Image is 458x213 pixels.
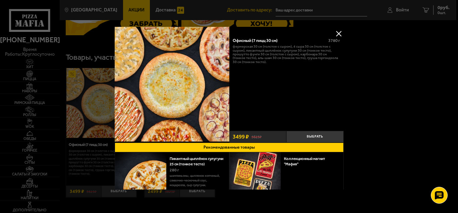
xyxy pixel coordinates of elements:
[115,27,229,143] a: Офисный (7 пицц 30 см)
[251,134,261,139] s: 5623 ₽
[233,38,324,43] div: Офисный (7 пицц 30 см)
[284,156,325,167] a: Коллекционный магнит "Мафия"
[169,156,223,167] a: Пикантный цыплёнок сулугуни 25 см (тонкое тесто)
[328,38,340,43] span: 3780 г
[115,143,344,152] button: Рекомендованные товары
[286,131,344,143] button: Выбрать
[233,45,340,64] p: Фермерская 30 см (толстое с сыром), 4 сыра 30 см (толстое с сыром), Пикантный цыплёнок сулугуни 3...
[115,27,229,142] img: Офисный (7 пицц 30 см)
[169,173,224,188] p: шампиньоны, цыпленок копченый, сливочно-чесночный соус, моцарелла, сыр сулугуни.
[233,134,249,140] span: 3499 ₽
[169,168,179,172] span: 280 г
